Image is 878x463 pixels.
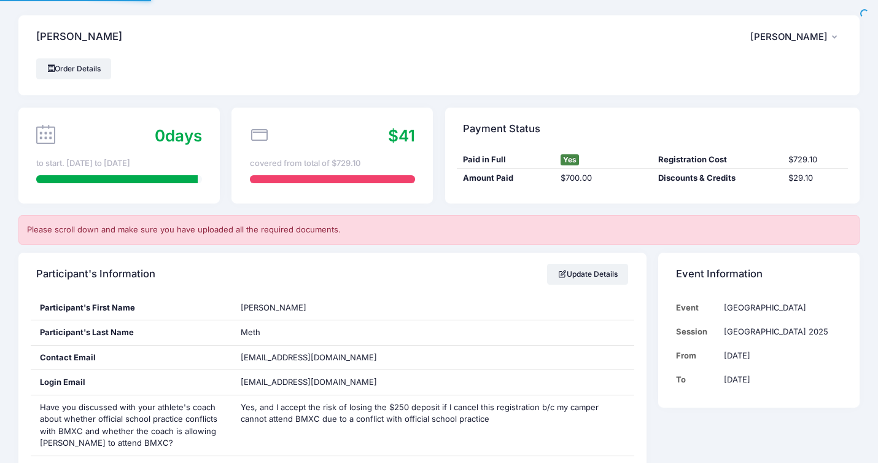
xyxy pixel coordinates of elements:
[554,172,652,184] div: $700.00
[718,296,841,320] td: [GEOGRAPHIC_DATA]
[241,327,260,337] span: Meth
[36,20,122,55] h4: [PERSON_NAME]
[241,352,377,362] span: [EMAIL_ADDRESS][DOMAIN_NAME]
[718,368,841,392] td: [DATE]
[676,320,718,344] td: Session
[676,296,718,320] td: Event
[463,111,540,146] h4: Payment Status
[652,172,782,184] div: Discounts & Credits
[36,58,111,79] a: Order Details
[388,126,415,145] span: $41
[718,344,841,368] td: [DATE]
[457,172,554,184] div: Amount Paid
[18,215,860,245] div: Please scroll down and make sure you have uploaded all the required documents.
[31,346,232,370] div: Contact Email
[241,303,306,312] span: [PERSON_NAME]
[782,154,847,166] div: $729.10
[718,320,841,344] td: [GEOGRAPHIC_DATA] 2025
[31,370,232,395] div: Login Email
[36,157,201,170] div: to start. [DATE] to [DATE]
[676,256,763,291] h4: Event Information
[155,126,165,145] span: 0
[652,154,782,166] div: Registration Cost
[457,154,554,166] div: Paid in Full
[750,23,842,51] button: [PERSON_NAME]
[31,395,232,456] div: Have you discussed with your athlete's coach about whether official school practice conflicts wit...
[31,320,232,345] div: Participant's Last Name
[547,264,629,285] a: Update Details
[782,172,847,184] div: $29.10
[561,154,579,165] span: Yes
[250,157,415,170] div: covered from total of $729.10
[676,368,718,392] td: To
[241,402,599,424] span: Yes, and I accept the risk of losing the $250 deposit if I cancel this registration b/c my camper...
[676,344,718,368] td: From
[750,31,828,42] span: [PERSON_NAME]
[155,124,202,148] div: days
[241,376,394,389] span: [EMAIL_ADDRESS][DOMAIN_NAME]
[36,256,155,291] h4: Participant's Information
[31,296,232,320] div: Participant's First Name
